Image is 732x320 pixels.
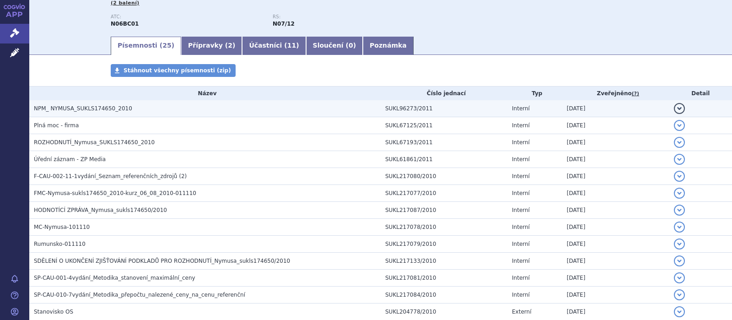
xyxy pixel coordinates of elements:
[111,14,264,20] p: ATC:
[363,37,414,55] a: Poznámka
[111,21,139,27] strong: KOFEIN
[34,241,86,247] span: Rumunsko-011110
[381,219,507,236] td: SUKL217078/2010
[562,253,669,270] td: [DATE]
[562,270,669,287] td: [DATE]
[242,37,306,55] a: Účastníci (11)
[674,205,685,216] button: detail
[381,168,507,185] td: SUKL217080/2010
[674,239,685,249] button: detail
[512,207,530,213] span: Interní
[562,287,669,304] td: [DATE]
[632,91,639,97] abbr: (?)
[674,103,685,114] button: detail
[562,87,669,100] th: Zveřejněno
[34,156,106,163] span: Úřední záznam - ZP Media
[124,67,231,74] span: Stáhnout všechny písemnosti (zip)
[34,275,195,281] span: SP-CAU-001-4vydání_Metodika_stanovení_maximální_ceny
[512,190,530,196] span: Interní
[674,137,685,148] button: detail
[381,134,507,151] td: SUKL67193/2011
[381,100,507,117] td: SUKL96273/2011
[34,224,90,230] span: MC-Nymusa-101110
[512,258,530,264] span: Interní
[562,100,669,117] td: [DATE]
[674,222,685,233] button: detail
[562,134,669,151] td: [DATE]
[34,258,290,264] span: SDĚLENÍ O UKONČENÍ ZJIŠŤOVÁNÍ PODKLADŮ PRO ROZHODNUTÍ_Nymusa_sukls174650/2010
[562,168,669,185] td: [DATE]
[381,270,507,287] td: SUKL217081/2010
[512,139,530,146] span: Interní
[111,37,181,55] a: Písemnosti (25)
[228,42,232,49] span: 2
[512,156,530,163] span: Interní
[669,87,732,100] th: Detail
[674,255,685,266] button: detail
[34,173,187,179] span: F-CAU-002-11-1vydání_Seznam_referenčních_zdrojů (2)
[512,173,530,179] span: Interní
[287,42,296,49] span: 11
[674,171,685,182] button: detail
[381,185,507,202] td: SUKL217077/2010
[381,117,507,134] td: SUKL67125/2011
[512,105,530,112] span: Interní
[381,151,507,168] td: SUKL61861/2011
[381,287,507,304] td: SUKL217084/2010
[34,207,167,213] span: HODNOTÍCÍ ZPRÁVA_Nymusa_sukls174650/2010
[674,306,685,317] button: detail
[562,202,669,219] td: [DATE]
[34,139,155,146] span: ROZHODNUTÍ_Nymusa_SUKLS174650_2010
[674,289,685,300] button: detail
[381,253,507,270] td: SUKL217133/2010
[273,14,425,20] p: RS:
[512,122,530,129] span: Interní
[512,224,530,230] span: Interní
[29,87,381,100] th: Název
[507,87,562,100] th: Typ
[562,117,669,134] td: [DATE]
[34,309,73,315] span: Stanovisko OS
[162,42,171,49] span: 25
[181,37,242,55] a: Přípravky (2)
[512,275,530,281] span: Interní
[381,87,507,100] th: Číslo jednací
[512,241,530,247] span: Interní
[674,154,685,165] button: detail
[34,190,196,196] span: FMC-Nymusa-sukls174650_2010-kurz_06_08_2010-011110
[381,202,507,219] td: SUKL217087/2010
[562,219,669,236] td: [DATE]
[674,272,685,283] button: detail
[349,42,353,49] span: 0
[273,21,295,27] strong: kofein
[34,122,79,129] span: Plná moc - firma
[512,309,531,315] span: Externí
[562,236,669,253] td: [DATE]
[674,120,685,131] button: detail
[562,151,669,168] td: [DATE]
[512,292,530,298] span: Interní
[306,37,363,55] a: Sloučení (0)
[111,64,236,77] a: Stáhnout všechny písemnosti (zip)
[674,188,685,199] button: detail
[34,292,245,298] span: SP-CAU-010-7vydání_Metodika_přepočtu_nalezené_ceny_na_cenu_referenční
[34,105,132,112] span: NPM_ NYMUSA_SUKLS174650_2010
[562,185,669,202] td: [DATE]
[381,236,507,253] td: SUKL217079/2010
